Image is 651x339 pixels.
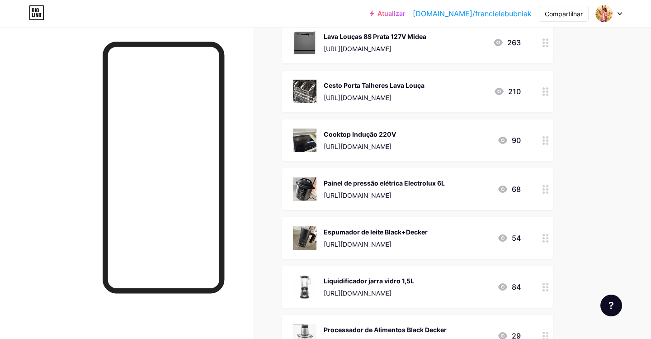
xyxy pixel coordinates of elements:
[324,179,445,187] font: Painel de pressão elétrica Electrolux 6L
[508,87,521,96] font: 210
[324,228,428,236] font: Espumador de leite Black+Decker
[512,282,521,291] font: 84
[293,80,316,103] img: Cesto Porta Talheres Lava Louça
[512,136,521,145] font: 90
[324,130,396,138] font: Cooktop Indução 220V
[512,185,521,194] font: 68
[324,191,392,199] font: [URL][DOMAIN_NAME]
[324,81,425,89] font: Cesto Porta Talheres Lava Louça
[324,326,447,334] font: Processador de Alimentos Black Decker
[324,277,414,285] font: Liquidificador jarra vidro 1,5L
[293,177,316,201] img: Painel de pressão elétrica Electrolux 6L
[324,45,392,53] font: [URL][DOMAIN_NAME]
[413,9,532,18] font: [DOMAIN_NAME]/francielebubniak
[512,234,521,243] font: 54
[324,240,392,248] font: [URL][DOMAIN_NAME]
[293,226,316,250] img: Espumador de leite Black+Decker
[413,8,532,19] a: [DOMAIN_NAME]/francielebubniak
[377,10,406,17] font: Atualizar
[293,129,316,152] img: Cooktop Indução 220V
[293,31,316,54] img: Lava Louças 8S Prata 127V Midea
[324,143,392,150] font: [URL][DOMAIN_NAME]
[545,10,583,18] font: Compartilhar
[507,38,521,47] font: 263
[324,33,426,40] font: Lava Louças 8S Prata 127V Midea
[293,275,316,299] img: Liquidificador jarra vidro 1,5L
[595,5,613,22] img: Franciele Bubniak
[324,94,392,101] font: [URL][DOMAIN_NAME]
[324,289,392,297] font: [URL][DOMAIN_NAME]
